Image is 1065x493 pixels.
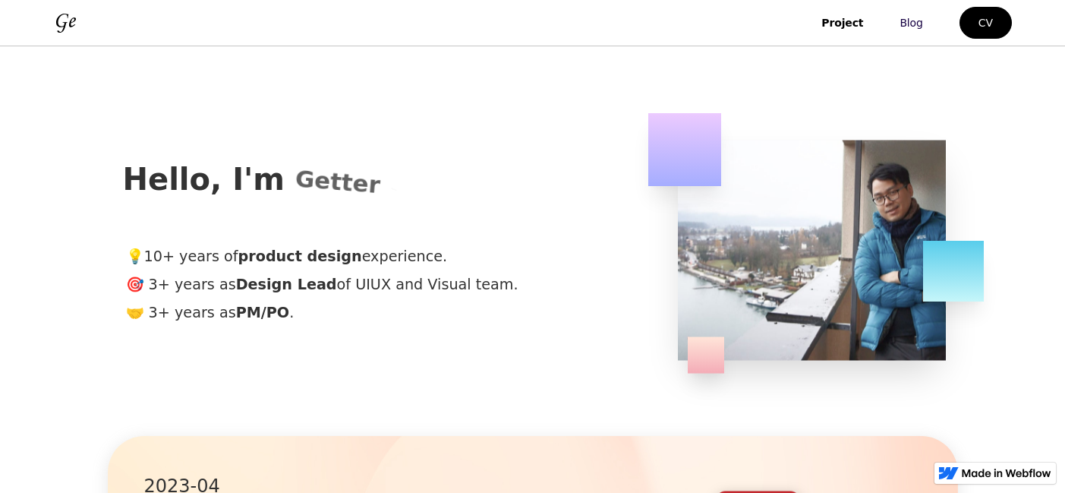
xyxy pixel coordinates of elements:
[238,248,362,265] strong: product design
[314,166,332,195] span: e
[123,161,148,198] span: H
[232,161,244,198] span: I
[123,274,518,296] li: 🎯 3+ years as of UIUX and Visual team.
[392,188,393,191] span: h
[123,246,518,268] li: 💡10+ years of experience.
[881,8,941,38] a: Blog
[190,161,210,198] span: o
[236,304,290,321] strong: PM/PO
[210,161,222,198] span: ,
[351,169,370,198] span: e
[236,276,337,293] strong: Design Lead
[123,302,518,324] li: 🤝 3+ years as .
[395,190,397,192] span: ,
[253,161,285,198] span: m
[367,170,381,199] span: r
[678,141,946,361] img: My photo
[244,161,253,198] span: '
[169,161,179,198] span: l
[148,161,169,198] span: e
[394,189,395,191] span: n
[393,189,395,191] span: e
[803,8,881,38] a: Project
[329,167,343,196] span: t
[962,469,1051,478] img: Made in Webflow
[179,161,190,198] span: l
[391,188,393,191] span: C
[340,168,354,197] span: t
[295,165,316,194] span: G
[959,7,1012,39] a: CV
